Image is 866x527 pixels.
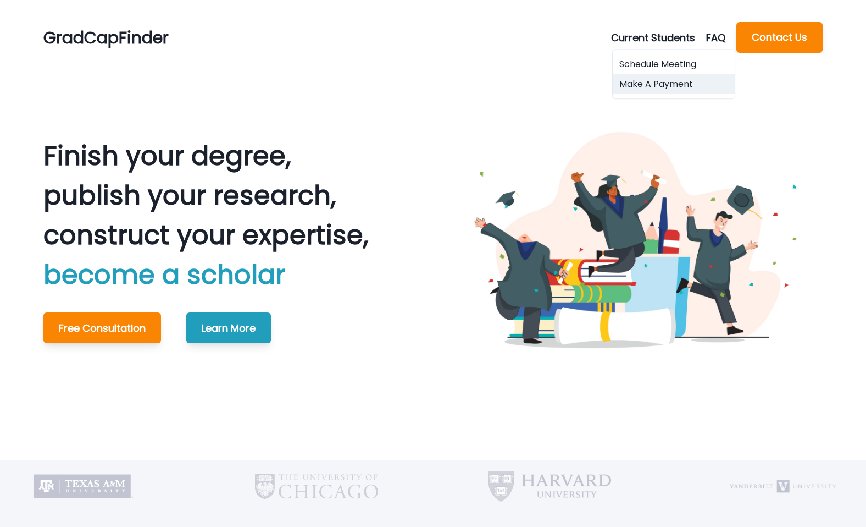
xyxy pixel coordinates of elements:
img: Graduating Students [448,53,823,427]
img: Harvard University [488,460,612,513]
img: Texas A&M University [21,460,145,513]
img: University of Chicago [255,460,379,513]
p: Finish your degree, publish your research, construct your expertise, [43,136,369,295]
button: Schedule Meeting [613,54,735,74]
button: Make A Payment [613,74,735,94]
img: Vanderbilt University [721,460,845,513]
button: Contact Us [736,22,823,53]
a: FAQ [706,30,736,45]
p: become a scholar [43,255,369,295]
button: Learn More [186,312,271,343]
button: Free Consultation [43,312,161,343]
p: GradCapFinder [43,25,169,50]
button: Current Students [611,30,706,45]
